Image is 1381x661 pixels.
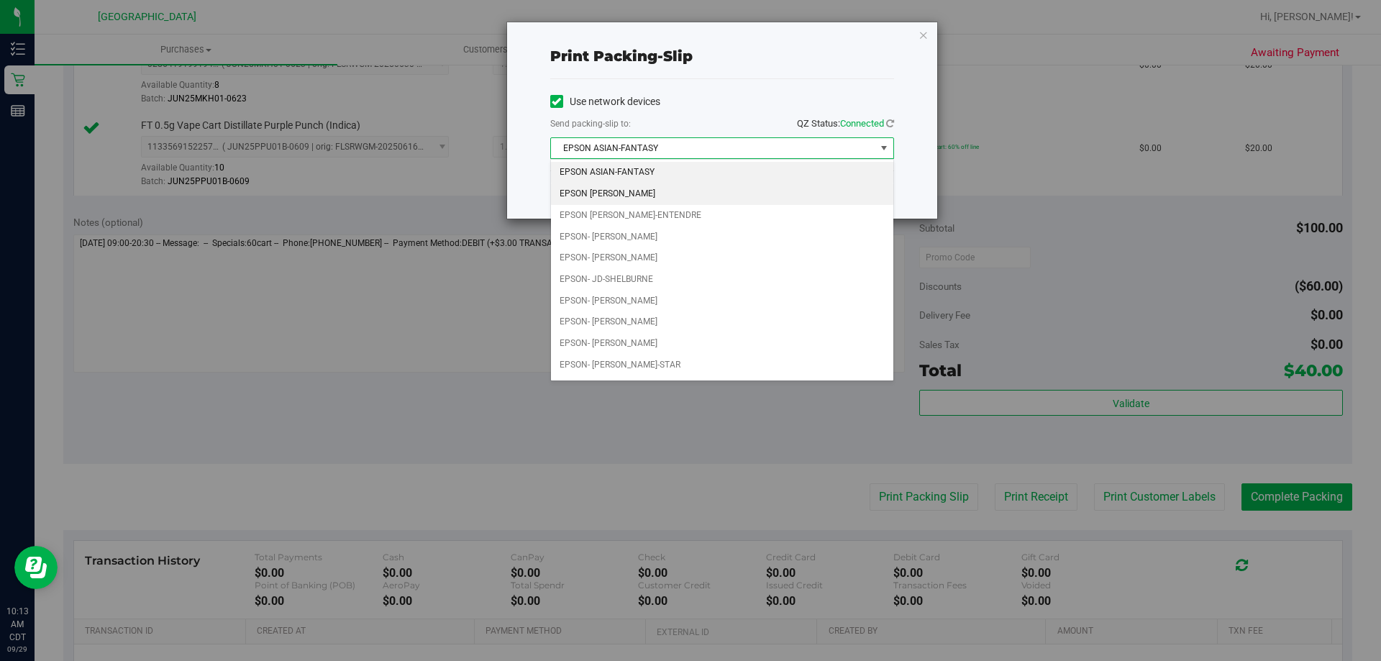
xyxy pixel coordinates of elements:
[551,333,893,355] li: EPSON- [PERSON_NAME]
[551,247,893,269] li: EPSON- [PERSON_NAME]
[551,162,893,183] li: EPSON ASIAN-FANTASY
[551,376,893,398] li: EPSON- [PERSON_NAME]
[875,138,893,158] span: select
[550,117,631,130] label: Send packing-slip to:
[551,311,893,333] li: EPSON- [PERSON_NAME]
[551,138,875,158] span: EPSON ASIAN-FANTASY
[550,47,693,65] span: Print packing-slip
[840,118,884,129] span: Connected
[551,227,893,248] li: EPSON- [PERSON_NAME]
[551,291,893,312] li: EPSON- [PERSON_NAME]
[797,118,894,129] span: QZ Status:
[551,205,893,227] li: EPSON [PERSON_NAME]-ENTENDRE
[551,269,893,291] li: EPSON- JD-SHELBURNE
[551,355,893,376] li: EPSON- [PERSON_NAME]-STAR
[550,94,660,109] label: Use network devices
[551,183,893,205] li: EPSON [PERSON_NAME]
[14,546,58,589] iframe: Resource center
